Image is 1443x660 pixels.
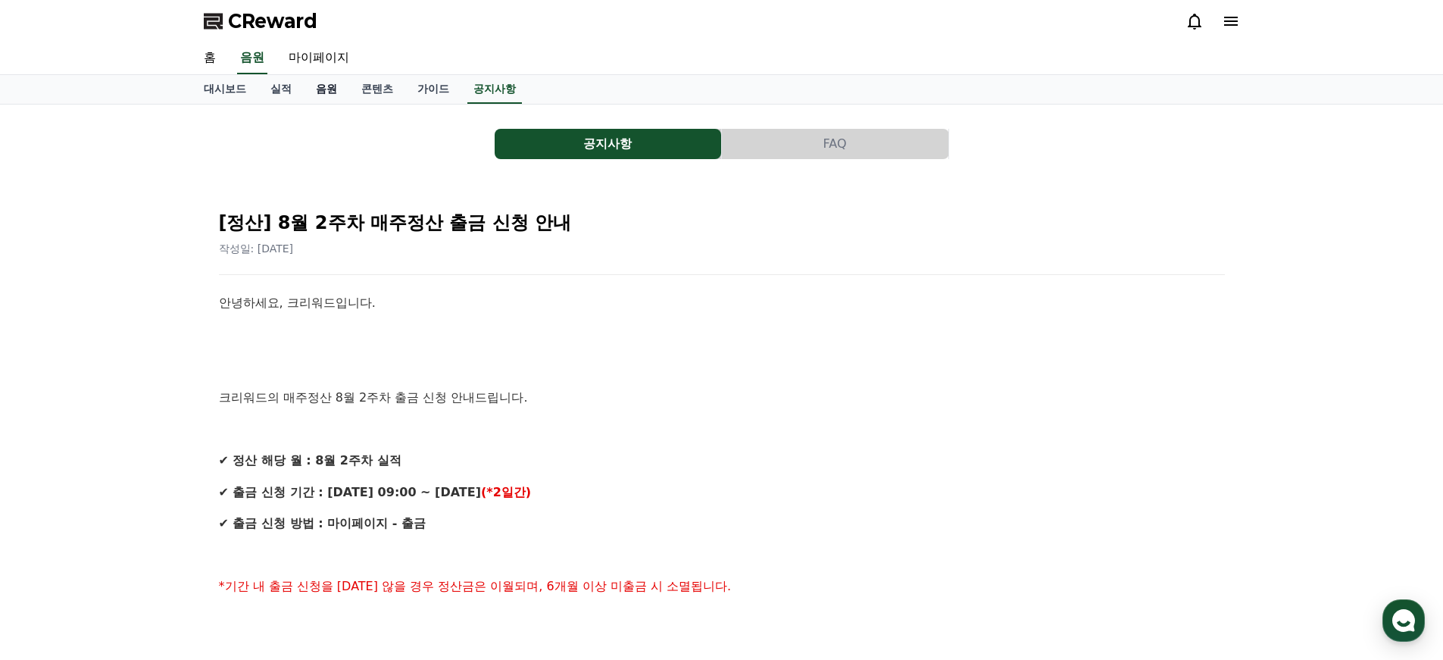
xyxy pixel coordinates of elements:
strong: ✔ 출금 신청 기간 : [DATE] 09:00 ~ [DATE] [219,485,481,499]
span: *기간 내 출금 신청을 [DATE] 않을 경우 정산금은 이월되며, 6개월 이상 미출금 시 소멸됩니다. [219,579,732,593]
a: CReward [204,9,317,33]
button: 공지사항 [495,129,721,159]
p: 안녕하세요, 크리워드입니다. [219,293,1225,313]
span: 대화 [139,504,157,516]
h2: [정산] 8월 2주차 매주정산 출금 신청 안내 [219,211,1225,235]
p: 크리워드의 매주정산 8월 2주차 출금 신청 안내드립니다. [219,388,1225,408]
a: 음원 [237,42,267,74]
a: 콘텐츠 [349,75,405,104]
a: 공지사항 [467,75,522,104]
a: 대시보드 [192,75,258,104]
strong: ✔ 정산 해당 월 : 8월 2주차 실적 [219,453,401,468]
span: 작성일: [DATE] [219,242,294,255]
a: 음원 [304,75,349,104]
a: 가이드 [405,75,461,104]
span: 홈 [48,503,57,515]
a: 홈 [5,480,100,518]
strong: (*2일간) [481,485,531,499]
a: 설정 [195,480,291,518]
strong: ✔ 출금 신청 방법 : 마이페이지 - 출금 [219,516,426,530]
a: 마이페이지 [276,42,361,74]
span: CReward [228,9,317,33]
button: FAQ [722,129,948,159]
a: 대화 [100,480,195,518]
span: 설정 [234,503,252,515]
a: 홈 [192,42,228,74]
a: 공지사항 [495,129,722,159]
a: 실적 [258,75,304,104]
a: FAQ [722,129,949,159]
